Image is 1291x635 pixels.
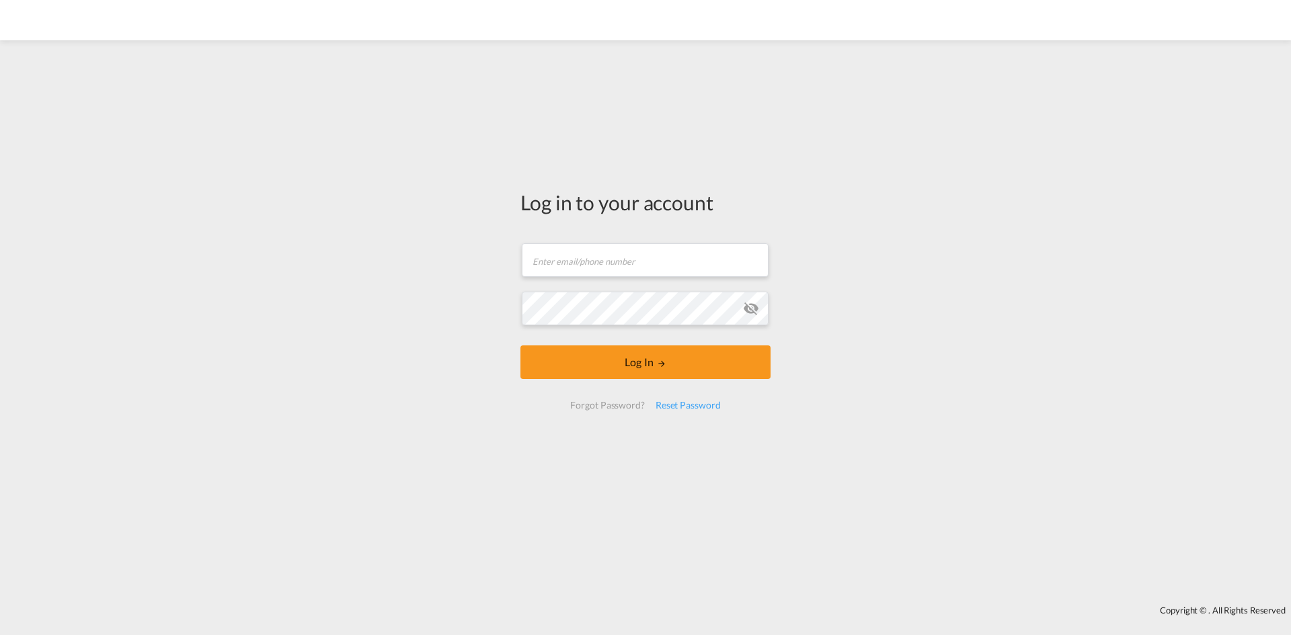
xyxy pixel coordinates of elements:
input: Enter email/phone number [522,243,769,277]
md-icon: icon-eye-off [743,300,759,316]
div: Reset Password [650,393,726,417]
button: LOGIN [520,345,771,379]
div: Log in to your account [520,188,771,216]
div: Forgot Password? [565,393,650,417]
